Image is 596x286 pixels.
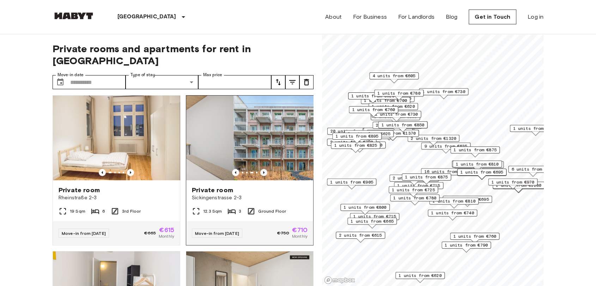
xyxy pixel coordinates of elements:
[419,88,468,99] div: Map marker
[424,169,470,175] span: 16 units from €695
[367,130,419,141] div: Map marker
[402,174,451,184] div: Map marker
[397,182,440,189] span: 1 units from €715
[285,75,299,89] button: tune
[327,139,376,150] div: Map marker
[363,128,413,139] div: Map marker
[392,187,435,193] span: 1 units from €725
[377,90,420,96] span: 1 units from €780
[299,75,314,89] button: tune
[370,130,416,136] span: 1 units from €1370
[340,204,390,215] div: Map marker
[491,179,534,185] span: 1 units from €970
[366,128,409,134] span: 3 units from €655
[343,204,387,211] span: 1 units from €800
[277,230,289,236] span: €750
[353,13,387,21] a: For Business
[271,75,285,89] button: tune
[159,227,174,233] span: €615
[203,72,222,78] label: Max price
[469,10,516,24] a: Get in Touch
[454,147,497,153] span: 1 units from €875
[496,182,541,188] span: 1 units from €1280
[334,141,386,152] div: Map marker
[411,135,456,141] span: 2 units from €1320
[239,208,241,214] span: 3
[330,179,373,185] span: 1 units from €905
[389,175,439,185] div: Map marker
[375,111,418,117] span: 1 units from €730
[102,208,105,214] span: 6
[511,166,554,172] span: 6 units from €645
[352,107,395,113] span: 1 units from €760
[460,169,503,175] span: 1 units from €695
[488,178,537,189] div: Map marker
[428,209,477,220] div: Map marker
[234,96,361,180] img: Marketing picture of unit DE-01-477-035-03
[53,96,180,180] img: Marketing picture of unit DE-01-090-02M
[369,72,419,83] div: Map marker
[450,233,499,244] div: Map marker
[57,72,84,78] label: Move-in date
[399,272,442,279] span: 1 units from €620
[364,97,407,104] span: 1 units from €700
[347,130,390,137] span: 3 units from €625
[374,90,424,101] div: Map marker
[372,73,415,79] span: 4 units from €605
[452,160,501,171] div: Map marker
[372,103,415,110] span: 1 units from €620
[232,169,239,176] button: Previous image
[330,139,373,145] span: 2 units from €790
[442,242,491,252] div: Map marker
[332,133,382,144] div: Map marker
[381,122,424,128] span: 1 units from €850
[70,208,85,214] span: 19 Sqm
[443,196,492,207] div: Map marker
[421,168,473,179] div: Map marker
[292,227,308,233] span: €710
[330,128,376,134] span: 20 units from €655
[203,208,222,214] span: 12.3 Sqm
[431,210,474,216] span: 1 units from €740
[452,160,502,171] div: Map marker
[371,113,420,124] div: Map marker
[353,213,396,220] span: 1 units from €715
[390,194,439,205] div: Map marker
[62,231,106,236] span: Move-in from [DATE]
[348,92,397,103] div: Map marker
[508,166,558,177] div: Map marker
[351,93,394,99] span: 1 units from €620
[372,122,422,133] div: Map marker
[528,13,543,21] a: Log in
[421,142,470,153] div: Map marker
[339,232,382,238] span: 2 units from €615
[393,195,436,201] span: 1 units from €780
[351,218,394,224] span: 1 units from €665
[258,208,286,214] span: Ground Floor
[446,13,458,21] a: Blog
[53,12,95,19] img: Habyt
[53,75,67,89] button: Choose date
[347,218,397,229] div: Map marker
[336,232,385,243] div: Map marker
[513,125,559,132] span: 1 units from €1100
[59,194,174,201] span: Rheinstraße 2-3
[144,230,156,236] span: €665
[337,142,383,148] span: 1 units from €1200
[369,103,418,114] div: Map marker
[395,272,445,283] div: Map marker
[122,208,141,214] span: 3rd Floor
[422,89,465,95] span: 1 units from €730
[510,125,562,136] div: Map marker
[99,169,106,176] button: Previous image
[429,197,479,208] div: Map marker
[130,72,155,78] label: Type of stay
[349,106,398,117] div: Map marker
[378,121,427,132] div: Map marker
[327,128,379,139] div: Map marker
[376,122,419,128] span: 2 units from €655
[325,13,342,21] a: About
[408,135,460,146] div: Map marker
[424,143,467,149] span: 9 units from €635
[398,13,434,21] a: For Landlords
